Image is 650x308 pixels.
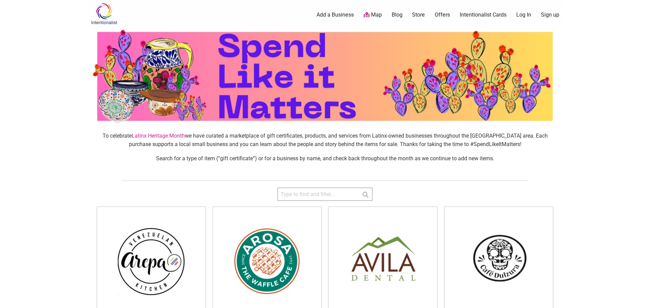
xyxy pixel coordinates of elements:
a: Offers [435,11,450,19]
a: Sign up [541,11,559,19]
a: Intentionalist Cards [460,11,506,19]
img: Intentionalist [88,3,120,25]
p: Search for a type of item (“gift certificate”) or for a business by name, and check back througho... [94,154,556,163]
p: To celebrate we have curated a marketplace of gift certificates, products, and services from Lati... [94,132,556,149]
a: Store [412,11,425,19]
a: Log In [516,11,531,19]
a: Add a Business [317,11,354,19]
img: sponsor logo [88,27,562,126]
a: Blog [392,11,403,19]
a: Map [364,11,382,19]
a: Latinx Heritage Month [132,133,185,139]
